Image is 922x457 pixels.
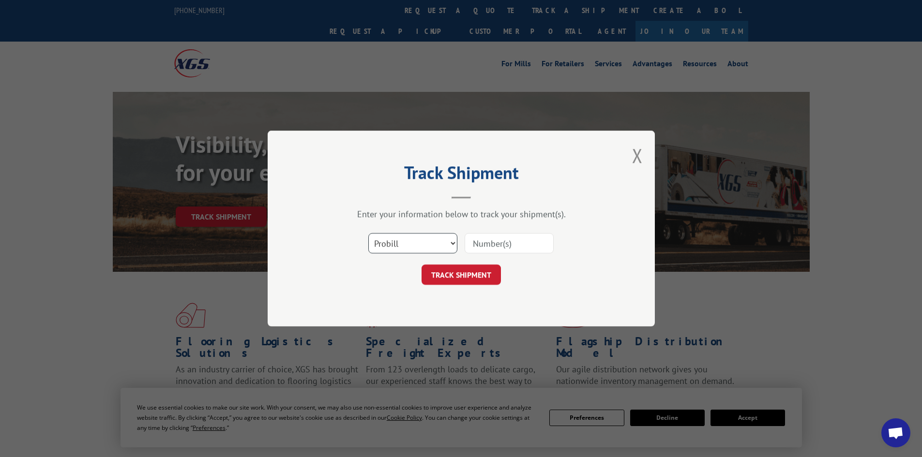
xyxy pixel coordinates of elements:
button: TRACK SHIPMENT [422,265,501,285]
input: Number(s) [465,233,554,253]
h2: Track Shipment [316,166,606,184]
div: Open chat [881,418,910,447]
button: Close modal [632,143,643,168]
div: Enter your information below to track your shipment(s). [316,208,606,220]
